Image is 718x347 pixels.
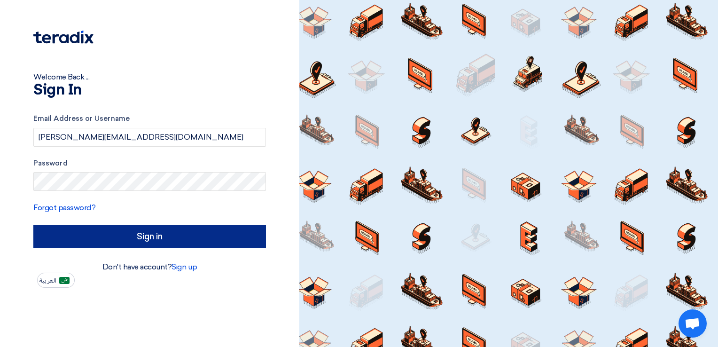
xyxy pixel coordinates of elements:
[33,203,95,212] a: Forgot password?
[33,113,266,124] label: Email Address or Username
[39,277,56,284] span: العربية
[33,83,266,98] h1: Sign In
[679,309,707,338] div: Open chat
[33,158,266,169] label: Password
[59,277,70,284] img: ar-AR.png
[33,31,94,44] img: Teradix logo
[172,262,197,271] a: Sign up
[33,71,266,83] div: Welcome Back ...
[37,273,75,288] button: العربية
[33,225,266,248] input: Sign in
[33,261,266,273] div: Don't have account?
[33,128,266,147] input: Enter your business email or username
